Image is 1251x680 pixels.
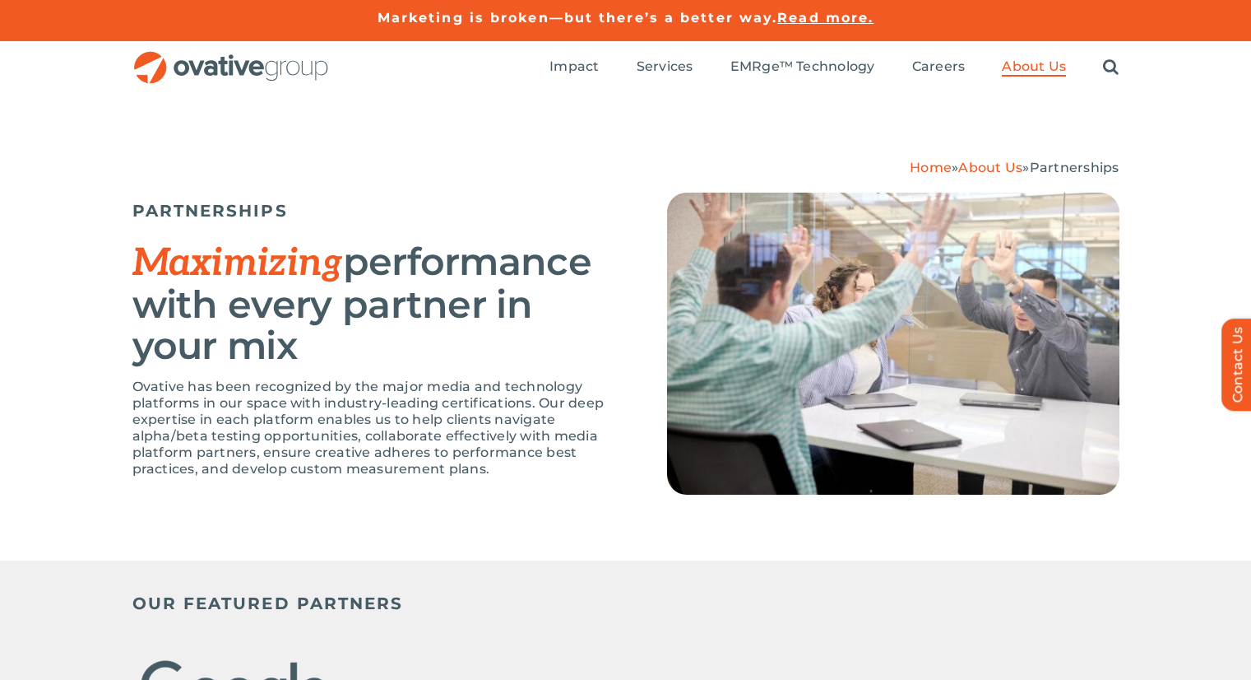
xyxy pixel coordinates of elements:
img: Careers Collage 8 [667,193,1119,495]
span: EMRge™ Technology [730,58,875,75]
a: Impact [549,58,599,77]
a: EMRge™ Technology [730,58,875,77]
a: Services [637,58,693,77]
em: Maximizing [132,240,343,286]
h5: OUR FEATURED PARTNERS [132,594,1119,613]
h2: performance with every partner in your mix [132,241,626,366]
a: Careers [912,58,966,77]
a: About Us [958,160,1022,175]
span: » » [910,160,1119,175]
span: Partnerships [1030,160,1119,175]
p: Ovative has been recognized by the major media and technology platforms in our space with industr... [132,379,626,477]
a: Read more. [777,10,873,26]
h5: PARTNERSHIPS [132,201,626,221]
a: Search [1103,58,1119,77]
span: About Us [1002,58,1066,75]
a: Home [910,160,952,175]
a: About Us [1002,58,1066,77]
span: Services [637,58,693,75]
a: OG_Full_horizontal_RGB [132,49,330,65]
span: Careers [912,58,966,75]
span: Impact [549,58,599,75]
a: Marketing is broken—but there’s a better way. [378,10,778,26]
nav: Menu [549,41,1119,94]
